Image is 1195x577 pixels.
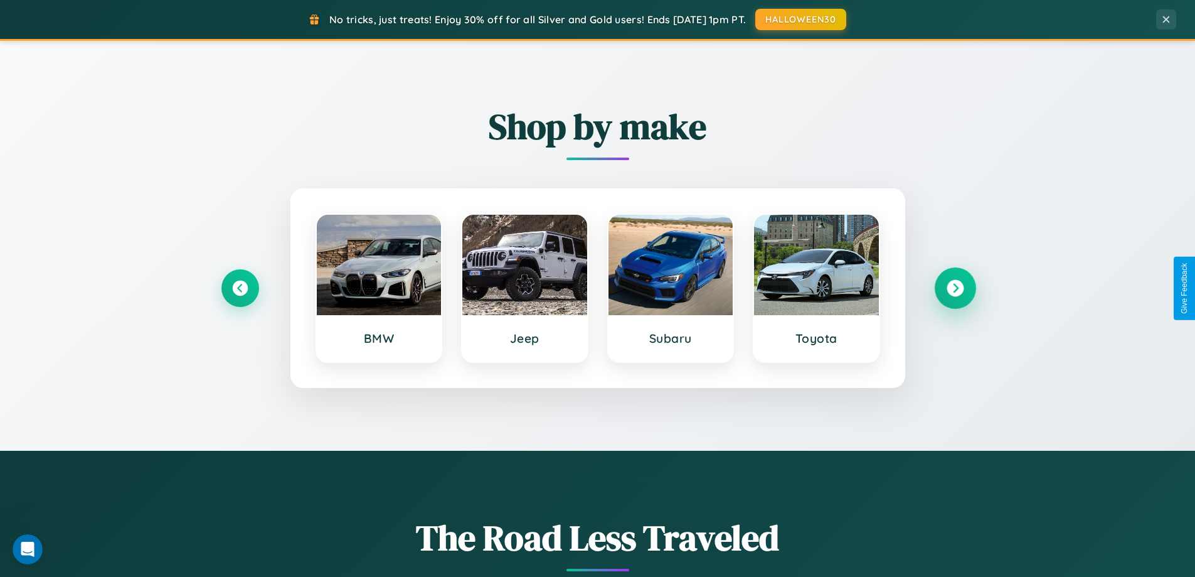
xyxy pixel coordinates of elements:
h3: Subaru [621,331,721,346]
h2: Shop by make [221,102,974,151]
h1: The Road Less Traveled [221,514,974,562]
h3: BMW [329,331,429,346]
h3: Jeep [475,331,575,346]
button: HALLOWEEN30 [755,9,846,30]
span: No tricks, just treats! Enjoy 30% off for all Silver and Gold users! Ends [DATE] 1pm PT. [329,13,746,26]
div: Give Feedback [1180,263,1189,314]
h3: Toyota [767,331,866,346]
iframe: Intercom live chat [13,534,43,564]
